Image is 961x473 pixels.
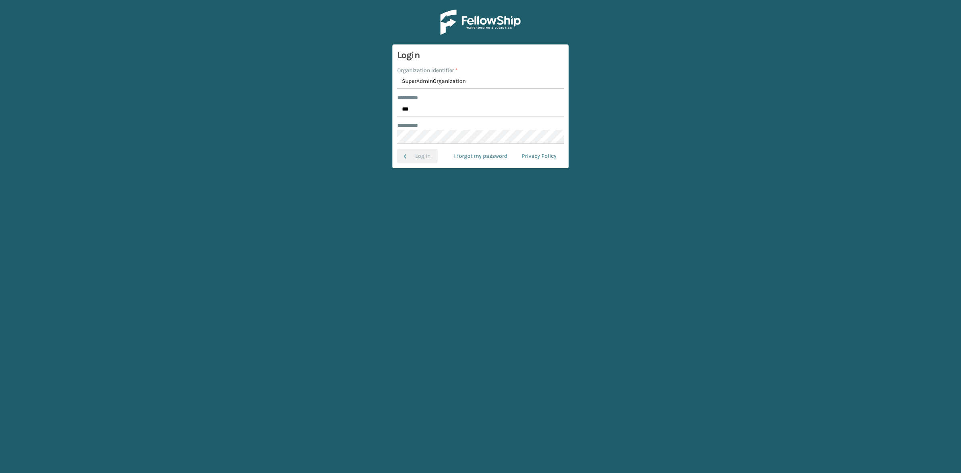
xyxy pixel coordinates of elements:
a: Privacy Policy [515,149,564,163]
button: Log In [397,149,438,163]
img: Logo [440,10,521,35]
h3: Login [397,49,564,61]
a: I forgot my password [447,149,515,163]
label: Organization Identifier [397,66,458,74]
